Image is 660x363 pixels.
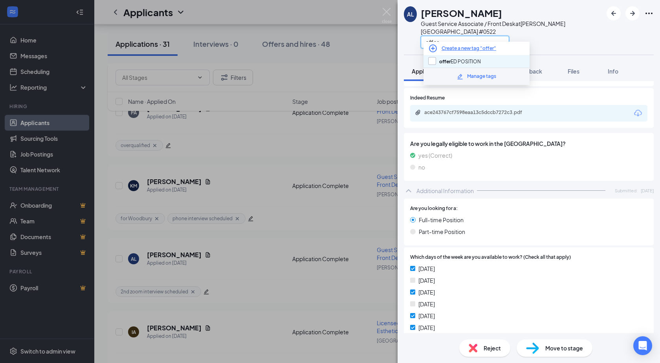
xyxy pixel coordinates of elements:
[415,109,542,117] a: Paperclipace243767cf7598eaa13c5dccb7272c3.pdf
[418,288,435,297] span: [DATE]
[410,254,571,261] span: Which days of the week are you available to work? (Check all that apply)
[419,216,464,224] span: Full-time Position
[410,205,458,212] span: Are you looking for a:
[633,336,652,355] div: Open Intercom Messenger
[418,276,435,285] span: [DATE]
[608,68,618,75] span: Info
[407,10,414,18] div: AL
[442,45,496,52] a: Create a new tag "offer"
[428,44,438,53] svg: PlusCircle
[467,73,496,80] div: Manage tags
[421,20,603,35] div: Guest Service Associate / Front Desk at [PERSON_NAME][GEOGRAPHIC_DATA] #0522
[404,186,413,195] svg: ChevronUp
[418,323,435,332] span: [DATE]
[419,227,465,236] span: Part-time Position
[568,68,579,75] span: Files
[418,151,452,160] span: yes (Correct)
[641,187,654,194] span: [DATE]
[644,9,654,18] svg: Ellipses
[633,109,643,118] svg: Download
[424,109,534,116] div: ace243767cf7598eaa13c5dccb7272c3.pdf
[410,94,445,102] span: Indeed Resume
[418,163,425,171] span: no
[410,139,647,148] span: Are you legally eligible to work in the [GEOGRAPHIC_DATA]?
[415,109,421,116] svg: Paperclip
[418,311,435,320] span: [DATE]
[418,300,435,308] span: [DATE]
[412,68,442,75] span: Application
[457,74,463,80] svg: Pencil
[416,187,474,195] div: Additional Information
[615,187,638,194] span: Submitted:
[421,6,502,20] h1: [PERSON_NAME]
[625,6,640,20] button: ArrowRight
[484,344,501,352] span: Reject
[545,344,583,352] span: Move to stage
[418,264,435,273] span: [DATE]
[628,9,637,18] svg: ArrowRight
[609,9,618,18] svg: ArrowLeftNew
[607,6,621,20] button: ArrowLeftNew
